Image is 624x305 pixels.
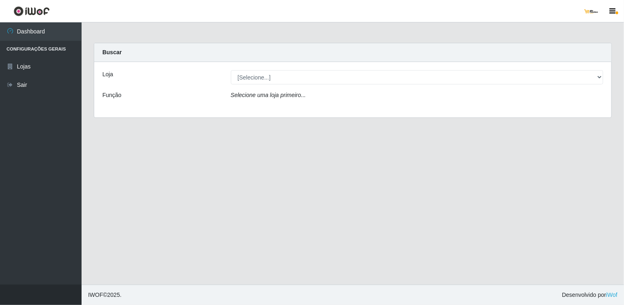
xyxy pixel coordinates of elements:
i: Selecione uma loja primeiro... [231,92,306,98]
span: © 2025 . [88,291,122,299]
a: iWof [606,292,617,298]
label: Loja [102,70,113,79]
label: Função [102,91,122,99]
strong: Buscar [102,49,122,55]
span: IWOF [88,292,103,298]
span: Desenvolvido por [562,291,617,299]
img: CoreUI Logo [13,6,50,16]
